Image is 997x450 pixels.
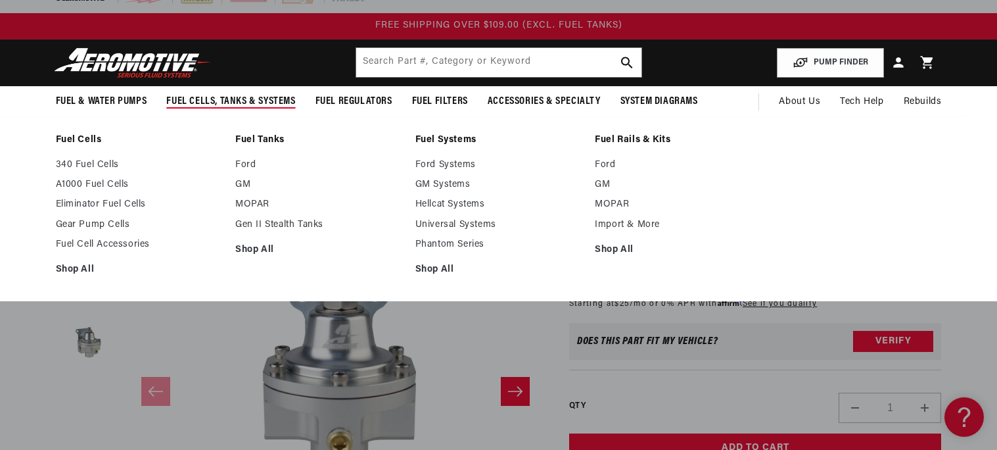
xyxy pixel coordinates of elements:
[415,134,582,146] a: Fuel Systems
[156,86,305,117] summary: Fuel Cells, Tanks & Systems
[904,95,942,109] span: Rebuilds
[412,95,468,109] span: Fuel Filters
[56,134,223,146] a: Fuel Cells
[56,219,223,231] a: Gear Pump Cells
[595,179,762,191] a: GM
[501,377,530,406] button: Slide right
[577,336,718,347] div: Does This part fit My vehicle?
[478,86,611,117] summary: Accessories & Specialty
[235,244,402,256] a: Shop All
[235,134,402,146] a: Fuel Tanks
[777,48,884,78] button: PUMP FINDER
[235,159,402,171] a: Ford
[56,264,223,276] a: Shop All
[569,401,586,412] label: QTY
[611,86,708,117] summary: System Diagrams
[56,179,223,191] a: A1000 Fuel Cells
[894,86,952,118] summary: Rebuilds
[569,297,817,310] p: Starting at /mo or 0% APR with .
[415,239,582,251] a: Phantom Series
[718,297,741,307] span: Affirm
[415,179,582,191] a: GM Systems
[595,219,762,231] a: Import & More
[488,95,601,109] span: Accessories & Specialty
[235,219,402,231] a: Gen II Stealth Tanks
[166,95,295,109] span: Fuel Cells, Tanks & Systems
[415,219,582,231] a: Universal Systems
[306,86,402,117] summary: Fuel Regulators
[235,179,402,191] a: GM
[315,95,392,109] span: Fuel Regulators
[769,86,830,118] a: About Us
[840,95,883,109] span: Tech Help
[46,86,157,117] summary: Fuel & Water Pumps
[595,159,762,171] a: Ford
[595,199,762,211] a: MOPAR
[56,239,223,251] a: Fuel Cell Accessories
[235,199,402,211] a: MOPAR
[613,48,641,77] button: search button
[830,86,893,118] summary: Tech Help
[595,134,762,146] a: Fuel Rails & Kits
[375,20,622,30] span: FREE SHIPPING OVER $109.00 (EXCL. FUEL TANKS)
[356,48,641,77] input: Search by Part Number, Category or Keyword
[51,47,215,78] img: Aeromotive
[415,199,582,211] a: Hellcat Systems
[779,97,820,107] span: About Us
[853,331,933,352] button: Verify
[743,300,817,308] a: See if you qualify - Learn more about Affirm Financing (opens in modal)
[56,95,147,109] span: Fuel & Water Pumps
[141,377,170,406] button: Slide left
[595,244,762,256] a: Shop All
[56,311,122,376] button: Load image 3 in gallery view
[620,95,698,109] span: System Diagrams
[56,199,223,211] a: Eliminator Fuel Cells
[56,159,223,171] a: 340 Fuel Cells
[415,159,582,171] a: Ford Systems
[614,300,630,308] span: $25
[402,86,478,117] summary: Fuel Filters
[415,264,582,276] a: Shop All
